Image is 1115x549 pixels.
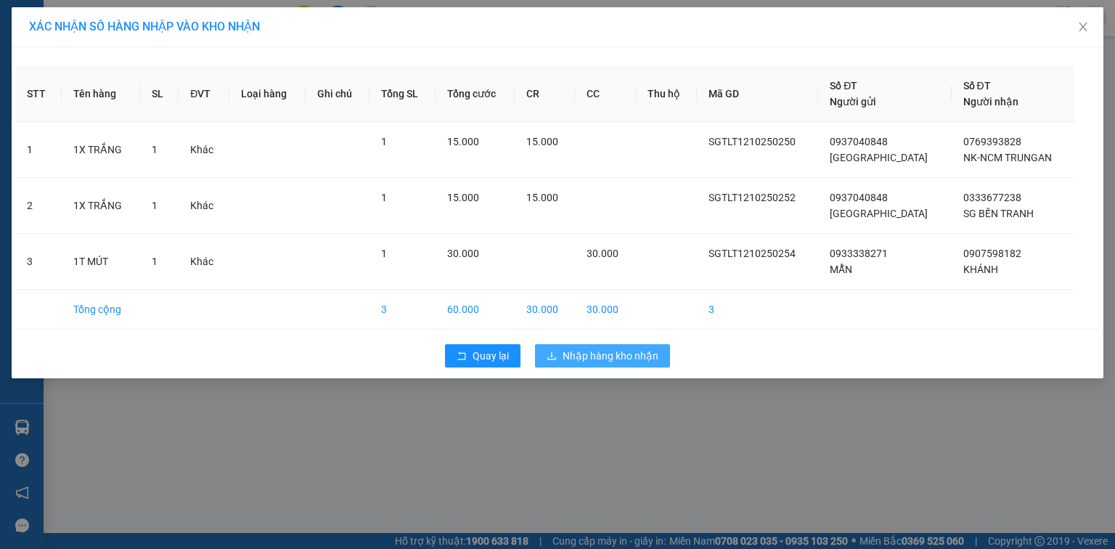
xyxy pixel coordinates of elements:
th: SL [140,66,179,122]
span: 15.000 [447,192,479,203]
td: 1X TRẮNG [62,122,141,178]
span: 1 [152,256,158,267]
th: Tổng cước [436,66,515,122]
td: 30.000 [515,290,575,330]
span: 15.000 [526,136,558,147]
th: Tổng SL [369,66,436,122]
td: 2 [15,178,62,234]
span: 0937040848 [830,136,888,147]
td: 30.000 [575,290,635,330]
span: SGTLT1210250250 [708,136,796,147]
span: Người nhận [963,96,1018,107]
span: 0933338271 [830,248,888,259]
td: Tổng cộng [62,290,141,330]
td: 1X TRẮNG [62,178,141,234]
span: 0907598182 [963,248,1021,259]
td: 3 [15,234,62,290]
span: 0937040848 [830,192,888,203]
th: ĐVT [179,66,229,122]
td: Khác [179,234,229,290]
span: 1 [381,192,387,203]
th: Ghi chú [306,66,369,122]
span: [GEOGRAPHIC_DATA] [830,208,928,219]
span: 1 [381,136,387,147]
span: SG BẾN TRANH [963,208,1034,219]
span: 30.000 [447,248,479,259]
td: 3 [369,290,436,330]
span: Người gửi [830,96,876,107]
th: Mã GD [697,66,818,122]
span: 1 [152,144,158,155]
td: 1T MÚT [62,234,141,290]
td: 60.000 [436,290,515,330]
span: download [547,351,557,362]
span: 30.000 [587,248,618,259]
td: Khác [179,122,229,178]
th: CR [515,66,575,122]
td: Khác [179,178,229,234]
th: Loại hàng [229,66,305,122]
span: 1 [381,248,387,259]
span: 15.000 [526,192,558,203]
span: Số ĐT [963,80,991,91]
span: close [1077,21,1089,33]
td: 1 [15,122,62,178]
button: downloadNhập hàng kho nhận [535,344,670,367]
td: 3 [697,290,818,330]
span: Số ĐT [830,80,857,91]
th: Thu hộ [636,66,698,122]
button: rollbackQuay lại [445,344,520,367]
th: Tên hàng [62,66,141,122]
span: SGTLT1210250254 [708,248,796,259]
span: XÁC NHẬN SỐ HÀNG NHẬP VÀO KHO NHẬN [29,20,260,33]
span: [GEOGRAPHIC_DATA] [830,152,928,163]
th: STT [15,66,62,122]
span: KHÁNH [963,264,998,275]
span: Nhập hàng kho nhận [563,348,658,364]
th: CC [575,66,635,122]
span: NK-NCM TRUNGAN [963,152,1052,163]
span: 0769393828 [963,136,1021,147]
button: Close [1063,7,1103,48]
span: 0333677238 [963,192,1021,203]
span: 15.000 [447,136,479,147]
span: 1 [152,200,158,211]
span: MẪN [830,264,852,275]
span: rollback [457,351,467,362]
span: SGTLT1210250252 [708,192,796,203]
span: Quay lại [473,348,509,364]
